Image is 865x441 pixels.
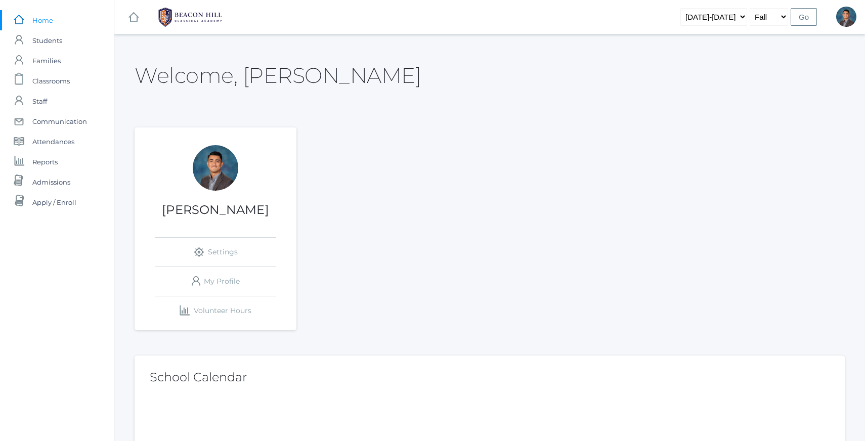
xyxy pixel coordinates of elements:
span: Reports [32,152,58,172]
a: Volunteer Hours [155,296,276,325]
span: Attendances [32,131,74,152]
h1: [PERSON_NAME] [135,203,296,216]
span: Students [32,30,62,51]
span: Classrooms [32,71,70,91]
span: Admissions [32,172,70,192]
a: My Profile [155,267,276,296]
img: 1_BHCALogos-05.png [152,5,228,30]
div: Lucas Vieira [836,7,856,27]
span: Staff [32,91,47,111]
span: Communication [32,111,87,131]
a: Settings [155,238,276,267]
h2: Welcome, [PERSON_NAME] [135,64,421,87]
h2: School Calendar [150,371,830,384]
span: Apply / Enroll [32,192,76,212]
input: Go [791,8,817,26]
div: Lucas Vieira [193,145,238,191]
span: Home [32,10,53,30]
span: Families [32,51,61,71]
